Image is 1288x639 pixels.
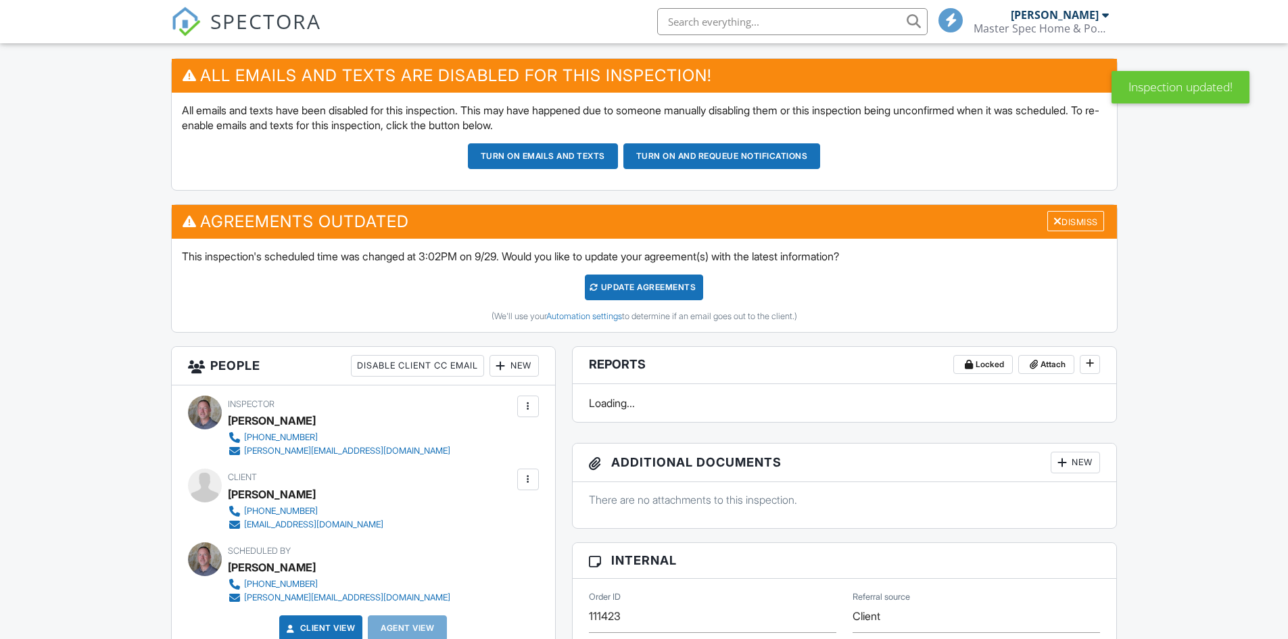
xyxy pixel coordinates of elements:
span: Client [228,472,257,482]
button: Turn on and Requeue Notifications [623,143,821,169]
label: Order ID [589,591,621,603]
a: Automation settings [546,311,622,321]
h3: People [172,347,555,385]
div: New [1051,452,1100,473]
h3: Additional Documents [573,444,1117,482]
div: [PERSON_NAME] [228,557,316,577]
div: (We'll use your to determine if an email goes out to the client.) [182,311,1107,322]
a: [PERSON_NAME][EMAIL_ADDRESS][DOMAIN_NAME] [228,444,450,458]
p: All emails and texts have been disabled for this inspection. This may have happened due to someon... [182,103,1107,133]
div: [EMAIL_ADDRESS][DOMAIN_NAME] [244,519,383,530]
p: There are no attachments to this inspection. [589,492,1101,507]
div: Inspection updated! [1112,71,1249,103]
span: Scheduled By [228,546,291,556]
button: Turn on emails and texts [468,143,618,169]
a: [PHONE_NUMBER] [228,431,450,444]
div: Master Spec Home & Pool Inspection Services [974,22,1109,35]
a: Client View [284,621,356,635]
div: [PERSON_NAME] [228,410,316,431]
div: [PHONE_NUMBER] [244,432,318,443]
span: SPECTORA [210,7,321,35]
h3: Agreements Outdated [172,205,1117,238]
div: [PHONE_NUMBER] [244,579,318,590]
div: [PERSON_NAME] [1011,8,1099,22]
h3: All emails and texts are disabled for this inspection! [172,59,1117,92]
div: [PERSON_NAME][EMAIL_ADDRESS][DOMAIN_NAME] [244,592,450,603]
div: [PERSON_NAME][EMAIL_ADDRESS][DOMAIN_NAME] [244,446,450,456]
div: Disable Client CC Email [351,355,484,377]
a: [PHONE_NUMBER] [228,577,450,591]
img: The Best Home Inspection Software - Spectora [171,7,201,37]
div: This inspection's scheduled time was changed at 3:02PM on 9/29. Would you like to update your agr... [172,239,1117,332]
h3: Internal [573,543,1117,578]
label: Referral source [853,591,910,603]
a: SPECTORA [171,18,321,47]
a: [PHONE_NUMBER] [228,504,383,518]
input: Search everything... [657,8,928,35]
div: [PERSON_NAME] [228,484,316,504]
span: Inspector [228,399,275,409]
div: Dismiss [1047,211,1104,232]
div: Update Agreements [585,275,703,300]
a: [EMAIL_ADDRESS][DOMAIN_NAME] [228,518,383,531]
div: [PHONE_NUMBER] [244,506,318,517]
div: New [490,355,539,377]
a: [PERSON_NAME][EMAIL_ADDRESS][DOMAIN_NAME] [228,591,450,605]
